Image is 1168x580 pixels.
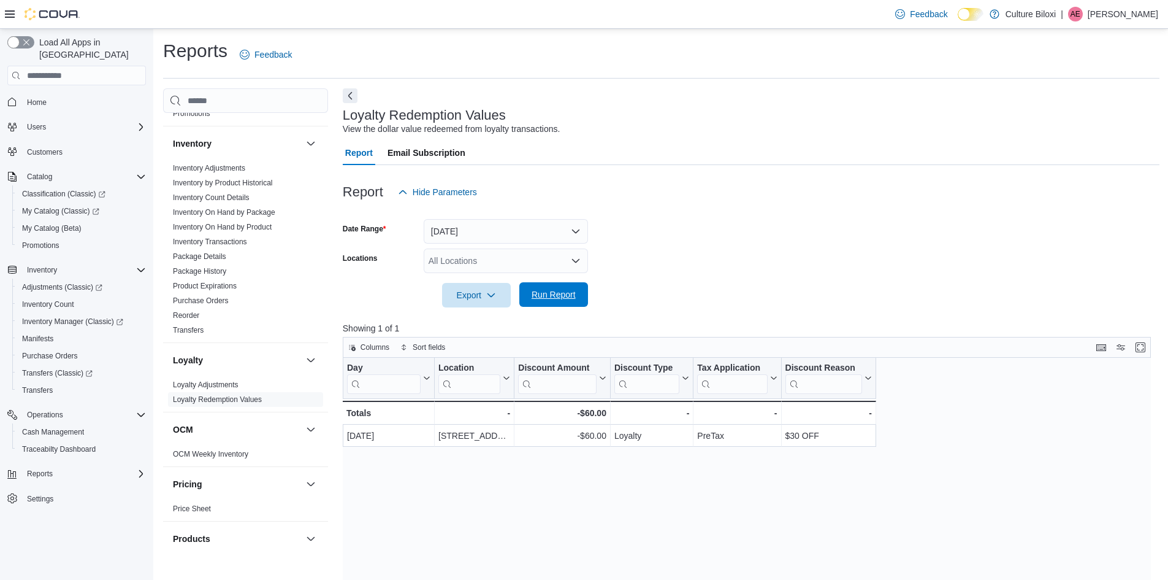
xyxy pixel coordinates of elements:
span: Adjustments (Classic) [17,280,146,295]
span: Load All Apps in [GEOGRAPHIC_DATA] [34,36,146,61]
a: Transfers (Classic) [12,365,151,382]
span: Settings [22,491,146,506]
a: Classification (Classic) [12,185,151,203]
p: | [1061,7,1063,21]
button: Traceabilty Dashboard [12,441,151,458]
p: Showing 1 of 1 [343,322,1159,334]
span: Run Report [532,288,576,301]
a: Customers [22,145,67,160]
button: Inventory [22,263,62,277]
p: Culture Biloxi [1006,7,1056,21]
div: - [785,406,871,420]
a: Promotions [17,238,64,253]
span: Purchase Orders [173,296,229,306]
button: Open list of options [571,256,581,266]
div: Discount Amount [518,363,597,394]
div: Discount Amount [518,363,597,374]
button: Users [2,118,151,136]
span: Inventory Count [17,297,146,312]
div: Discount Type [614,363,679,394]
span: Promotions [17,238,146,253]
a: Cash Management [17,425,89,439]
a: Inventory On Hand by Product [173,223,272,231]
span: Price Sheet [173,504,211,514]
div: -$60.00 [518,428,606,443]
button: Loyalty [173,354,301,366]
button: Users [22,120,51,134]
span: Operations [27,410,63,420]
button: Inventory [2,261,151,279]
button: Transfers [12,382,151,399]
div: Loyalty [614,428,689,443]
div: -$60.00 [518,406,606,420]
div: PreTax [697,428,777,443]
span: Package History [173,266,226,276]
span: Hide Parameters [413,186,477,198]
span: Transfers (Classic) [22,368,93,378]
span: Cash Management [22,427,84,437]
span: AE [1071,7,1080,21]
span: Reports [27,469,53,479]
span: Catalog [22,169,146,184]
div: [STREET_ADDRESS] [438,428,510,443]
button: Pricing [173,478,301,490]
span: Catalog [27,172,52,182]
span: My Catalog (Beta) [22,223,82,233]
div: Discount Reason [785,363,861,374]
span: Feedback [910,8,947,20]
button: Catalog [22,169,57,184]
span: Package Details [173,252,226,261]
div: Tax Application [697,363,767,394]
span: My Catalog (Beta) [17,221,146,236]
span: Inventory Count Details [173,193,250,203]
button: Home [2,93,151,110]
a: My Catalog (Beta) [17,221,86,236]
span: Inventory Count [22,300,74,309]
div: Tax Application [697,363,767,374]
a: Inventory Manager (Classic) [12,313,151,330]
span: Cash Management [17,425,146,439]
span: Inventory On Hand by Product [173,222,272,232]
button: Purchase Orders [12,347,151,365]
button: Enter fullscreen [1133,340,1148,355]
a: Loyalty Adjustments [173,381,239,389]
span: Email Subscription [387,141,465,165]
span: Home [22,94,146,109]
a: My Catalog (Classic) [17,204,104,218]
button: Columns [343,340,394,355]
button: Discount Type [614,363,689,394]
span: Report [345,141,373,165]
button: Hide Parameters [393,180,482,204]
span: Home [27,98,47,107]
h3: Report [343,185,383,199]
a: Inventory On Hand by Package [173,208,275,217]
span: Feedback [254,48,292,61]
div: [DATE] [347,428,430,443]
span: My Catalog (Classic) [17,204,146,218]
a: Feedback [235,42,297,67]
span: Inventory Adjustments [173,163,245,173]
span: Inventory Manager (Classic) [22,317,123,327]
a: Package Details [173,252,226,261]
div: View the dollar value redeemed from loyalty transactions. [343,123,560,136]
div: Ally Edwards [1068,7,1083,21]
button: Sort fields [395,340,450,355]
h3: OCM [173,423,193,436]
h3: Pricing [173,478,202,490]
button: Customers [2,143,151,161]
span: Export [449,283,503,307]
a: Adjustments (Classic) [17,280,107,295]
span: Transfers [173,325,204,335]
a: Home [22,95,52,110]
h1: Reports [163,39,227,63]
a: Adjustments (Classic) [12,279,151,296]
span: Sort fields [413,342,445,352]
button: Discount Reason [785,363,871,394]
span: Inventory by Product Historical [173,178,273,188]
span: Product Expirations [173,281,237,291]
a: Product Expirations [173,282,237,290]
a: Classification (Classic) [17,187,110,201]
span: Inventory [22,263,146,277]
button: Products [303,532,318,546]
